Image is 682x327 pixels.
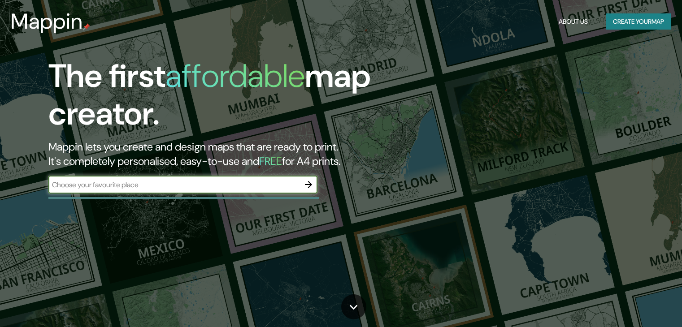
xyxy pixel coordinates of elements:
button: About Us [555,13,591,30]
h1: affordable [165,55,305,97]
h3: Mappin [11,9,83,34]
img: mappin-pin [83,23,90,30]
h5: FREE [259,154,282,168]
button: Create yourmap [606,13,671,30]
h1: The first map creator. [48,57,390,140]
h2: Mappin lets you create and design maps that are ready to print. It's completely personalised, eas... [48,140,390,168]
input: Choose your favourite place [48,180,300,190]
